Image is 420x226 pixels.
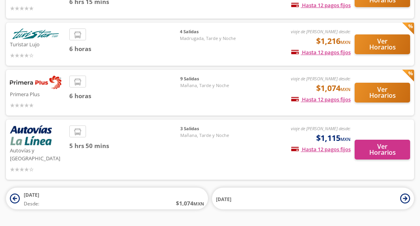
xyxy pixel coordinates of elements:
span: Hasta 12 pagos fijos [291,49,351,56]
span: [DATE] [24,192,39,198]
span: Hasta 12 pagos fijos [291,96,351,103]
small: MXN [340,39,351,45]
small: MXN [193,201,204,207]
span: [DATE] [216,196,231,203]
button: Ver Horarios [355,140,410,160]
span: 4 Salidas [180,28,236,35]
p: Primera Plus [10,89,65,99]
span: Mañana, Tarde y Noche [180,82,236,89]
button: Ver Horarios [355,34,410,54]
span: 5 hrs 50 mins [69,141,180,150]
span: $1,115 [316,132,351,144]
span: $ 1,074 [176,199,204,207]
span: Desde: [24,200,39,207]
em: viaje de [PERSON_NAME] desde: [291,28,351,34]
span: 6 horas [69,91,180,101]
span: 9 Salidas [180,76,236,82]
p: Autovías y [GEOGRAPHIC_DATA] [10,145,65,162]
em: viaje de [PERSON_NAME] desde: [291,76,351,82]
small: MXN [340,86,351,92]
img: Turistar Lujo [10,28,61,39]
span: Mañana, Tarde y Noche [180,132,236,139]
em: viaje de [PERSON_NAME] desde: [291,125,351,131]
p: Turistar Lujo [10,39,65,49]
button: Ver Horarios [355,83,410,103]
small: MXN [340,136,351,142]
span: Hasta 12 pagos fijos [291,2,351,9]
span: Hasta 12 pagos fijos [291,146,351,153]
span: 6 horas [69,44,180,53]
span: $1,074 [316,82,351,94]
img: Autovías y La Línea [10,125,52,145]
span: $1,216 [316,35,351,47]
button: [DATE] [212,188,414,209]
span: 3 Salidas [180,125,236,132]
img: Primera Plus [10,76,61,89]
span: Madrugada, Tarde y Noche [180,35,236,42]
button: [DATE]Desde:$1,074MXN [6,188,208,209]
